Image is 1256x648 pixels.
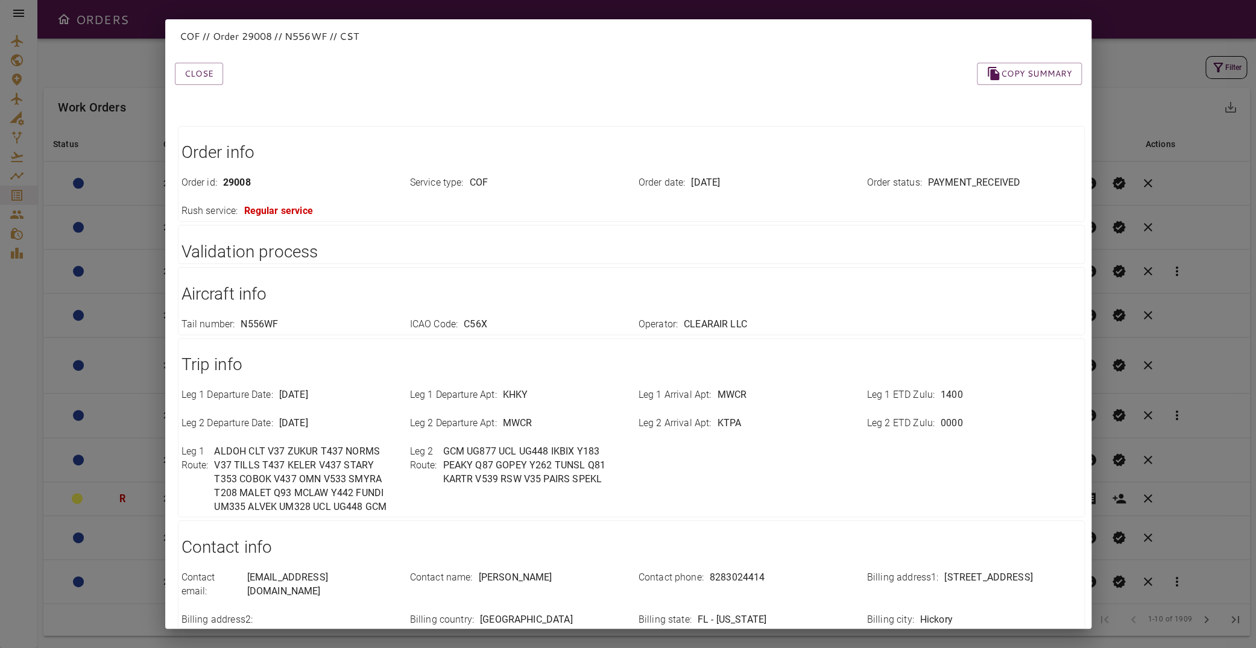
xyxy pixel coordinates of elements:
[181,282,1081,306] h1: Aircraft info
[503,388,528,402] p: KHKY
[241,318,278,332] p: N556WF
[717,388,746,402] p: MWCR
[223,176,251,190] p: 29008
[639,613,692,627] p: Billing state :
[181,571,241,599] p: Contact email :
[181,445,209,514] p: Leg 1 Route :
[867,176,922,190] p: Order status :
[181,535,1081,559] h1: Contact info
[867,388,935,402] p: Leg 1 ETD Zulu :
[181,176,217,190] p: Order id :
[181,204,238,218] p: Rush service :
[469,176,487,190] p: COF
[503,417,532,430] p: MWCR
[698,613,766,627] p: FL - [US_STATE]
[710,571,765,585] p: 8283024414
[691,176,720,190] p: [DATE]
[867,613,914,627] p: Billing city :
[941,388,963,402] p: 1400
[410,571,473,585] p: Contact name :
[244,204,312,218] p: Regular service
[684,318,747,332] p: CLEARAIR LLC
[480,613,573,627] p: [GEOGRAPHIC_DATA]
[410,388,497,402] p: Leg 1 Departure Apt :
[920,613,952,627] p: Hickory
[639,417,712,430] p: Leg 2 Arrival Apt :
[181,140,1081,165] h1: Order info
[181,353,1081,377] h1: Trip info
[181,240,1081,264] h1: Validation process
[717,417,741,430] p: KTPA
[464,318,487,332] p: C56X
[639,571,704,585] p: Contact phone :
[639,318,678,332] p: Operator :
[443,445,623,486] p: GCM UG877 UCL UG448 IKBIX Y183 PEAKY Q87 GOPEY Y262 TUNSL Q81 KARTR V539 RSW V35 PAIRS SPEKL
[410,176,464,190] p: Service type :
[941,417,963,430] p: 0000
[410,613,474,627] p: Billing country :
[180,29,1077,43] p: COF // Order 29008 // N556WF // CST
[867,571,939,585] p: Billing address1 :
[247,571,396,599] p: [EMAIL_ADDRESS][DOMAIN_NAME]
[175,63,223,85] button: Close
[214,445,395,514] p: ALDOH CLT V37 ZUKUR T437 NORMS V37 TILLS T437 KELER V437 STARY T353 COBOK V437 OMN V533 SMYRA T20...
[927,176,1020,190] p: PAYMENT_RECEIVED
[410,417,497,430] p: Leg 2 Departure Apt :
[279,388,308,402] p: [DATE]
[279,417,308,430] p: [DATE]
[977,63,1082,85] button: Copy summary
[639,388,712,402] p: Leg 1 Arrival Apt :
[867,417,935,430] p: Leg 2 ETD Zulu :
[410,318,458,332] p: ICAO Code :
[944,571,1032,585] p: [STREET_ADDRESS]
[639,176,686,190] p: Order date :
[410,445,437,486] p: Leg 2 Route :
[478,571,552,585] p: [PERSON_NAME]
[181,318,235,332] p: Tail number :
[181,613,253,627] p: Billing address2 :
[181,388,273,402] p: Leg 1 Departure Date :
[181,417,273,430] p: Leg 2 Departure Date :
